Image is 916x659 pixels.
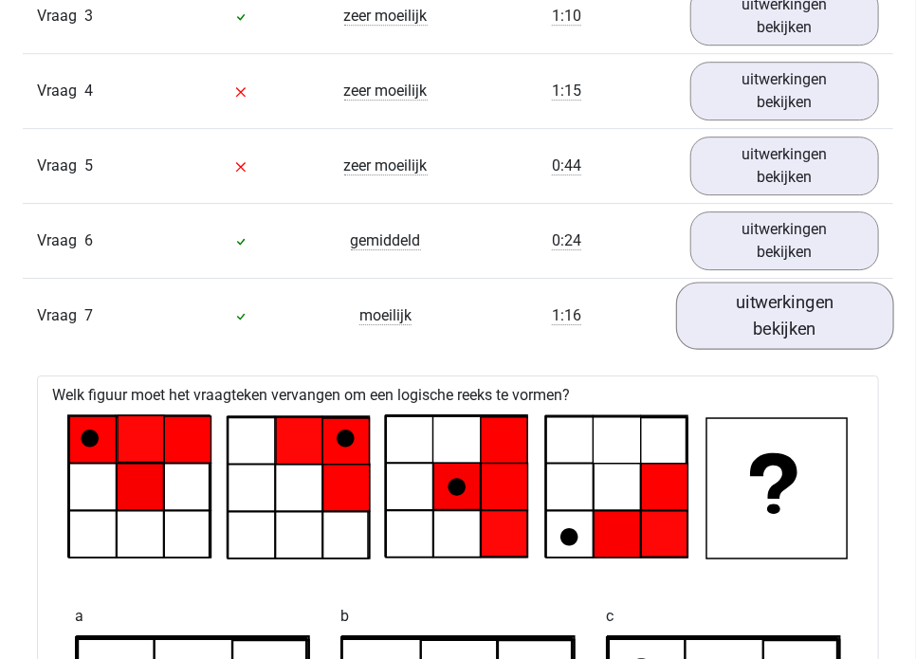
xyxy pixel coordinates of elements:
span: moeilijk [359,306,412,325]
span: 0:44 [552,156,581,175]
span: gemiddeld [351,231,421,250]
span: 1:16 [552,306,581,325]
span: Vraag [37,80,84,102]
span: a [75,597,83,635]
a: uitwerkingen bekijken [690,137,880,195]
span: Vraag [37,155,84,177]
a: uitwerkingen bekijken [676,282,893,349]
span: zeer moeilijk [344,7,428,26]
span: 5 [84,156,93,174]
span: 3 [84,7,93,25]
span: Vraag [37,304,84,327]
span: 7 [84,306,93,324]
span: Vraag [37,229,84,252]
span: 0:24 [552,231,581,250]
span: 6 [84,231,93,249]
span: 4 [84,82,93,100]
span: 1:10 [552,7,581,26]
span: c [606,597,614,635]
span: 1:15 [552,82,581,101]
span: zeer moeilijk [344,156,428,175]
a: uitwerkingen bekijken [690,62,880,120]
a: uitwerkingen bekijken [690,211,880,270]
span: Vraag [37,5,84,27]
span: b [340,597,349,635]
span: zeer moeilijk [344,82,428,101]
